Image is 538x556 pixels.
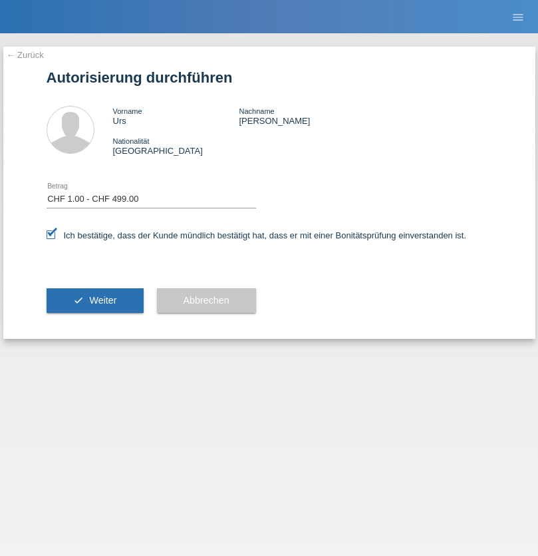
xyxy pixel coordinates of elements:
[239,106,365,126] div: [PERSON_NAME]
[73,295,84,306] i: check
[505,13,531,21] a: menu
[47,230,467,240] label: Ich bestätige, dass der Kunde mündlich bestätigt hat, dass er mit einer Bonitätsprüfung einversta...
[89,295,116,306] span: Weiter
[184,295,229,306] span: Abbrechen
[157,288,256,314] button: Abbrechen
[7,50,44,60] a: ← Zurück
[47,69,492,86] h1: Autorisierung durchführen
[113,107,142,115] span: Vorname
[47,288,144,314] button: check Weiter
[239,107,274,115] span: Nachname
[511,11,525,24] i: menu
[113,137,150,145] span: Nationalität
[113,106,239,126] div: Urs
[113,136,239,156] div: [GEOGRAPHIC_DATA]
